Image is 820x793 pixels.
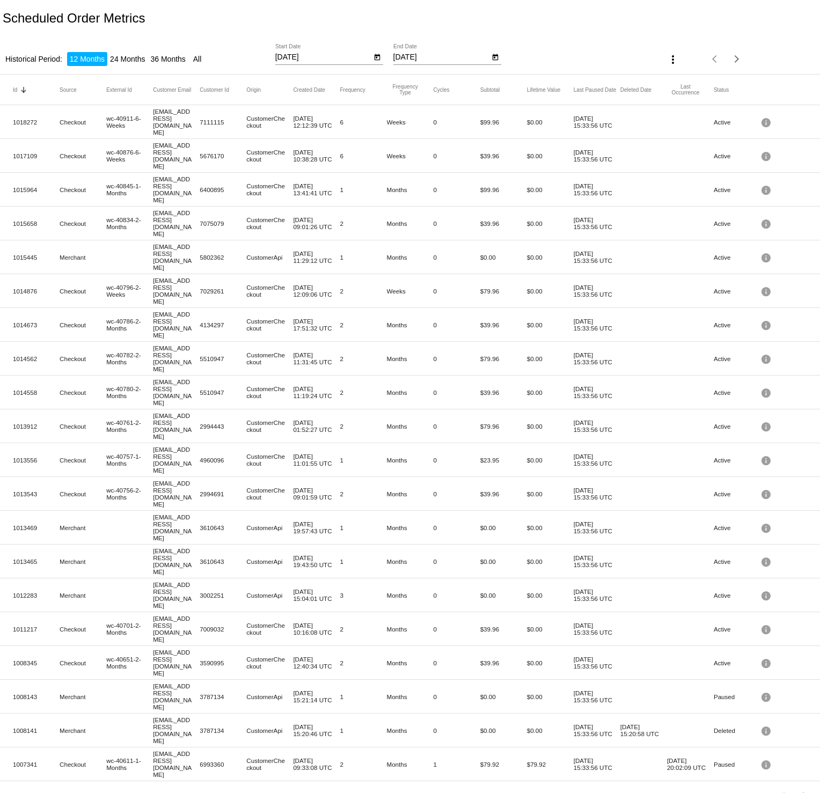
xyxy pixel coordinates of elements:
[293,247,340,267] mat-cell: [DATE] 11:29:12 UTC
[480,589,527,601] mat-cell: $0.00
[527,150,574,162] mat-cell: $0.00
[275,53,372,62] input: Start Date
[480,353,527,365] mat-cell: $79.96
[13,488,60,500] mat-cell: 1013543
[387,623,434,635] mat-cell: Months
[106,315,153,334] mat-cell: wc-40786-2-Months
[106,86,132,93] button: Change sorting for OriginalExternalId
[293,349,340,368] mat-cell: [DATE] 11:31:45 UTC
[153,139,200,172] mat-cell: [EMAIL_ADDRESS][DOMAIN_NAME]
[293,315,340,334] mat-cell: [DATE] 17:51:32 UTC
[293,518,340,537] mat-cell: [DATE] 19:57:43 UTC
[106,281,153,300] mat-cell: wc-40796-2-Weeks
[620,721,667,740] mat-cell: [DATE] 15:20:58 UTC
[60,522,106,534] mat-cell: Merchant
[106,450,153,469] mat-cell: wc-40757-1-Months
[246,146,293,165] mat-cell: CustomerCheckout
[574,450,620,469] mat-cell: [DATE] 15:33:56 UTC
[200,454,246,466] mat-cell: 4960096
[293,484,340,503] mat-cell: [DATE] 09:01:59 UTC
[293,585,340,605] mat-cell: [DATE] 15:04:01 UTC
[574,518,620,537] mat-cell: [DATE] 15:33:56 UTC
[480,150,527,162] mat-cell: $39.96
[387,386,434,399] mat-cell: Months
[60,251,106,263] mat-cell: Merchant
[387,319,434,331] mat-cell: Months
[246,522,293,534] mat-cell: CustomerApi
[574,383,620,402] mat-cell: [DATE] 15:33:56 UTC
[13,285,60,297] mat-cell: 1014876
[387,691,434,703] mat-cell: Months
[106,349,153,368] mat-cell: wc-40782-2-Months
[13,183,60,196] mat-cell: 1015964
[480,522,527,534] mat-cell: $0.00
[387,84,424,96] button: Change sorting for FrequencyType
[60,691,106,703] mat-cell: Merchant
[714,488,760,500] mat-cell: Active
[153,342,200,375] mat-cell: [EMAIL_ADDRESS][DOMAIN_NAME]
[246,251,293,263] mat-cell: CustomerApi
[153,443,200,476] mat-cell: [EMAIL_ADDRESS][DOMAIN_NAME]
[13,150,60,162] mat-cell: 1017109
[480,657,527,669] mat-cell: $39.96
[574,146,620,165] mat-cell: [DATE] 15:33:56 UTC
[574,247,620,267] mat-cell: [DATE] 15:33:56 UTC
[60,183,106,196] mat-cell: Checkout
[480,454,527,466] mat-cell: $23.95
[714,86,729,93] button: Change sorting for Status
[480,319,527,331] mat-cell: $39.96
[714,285,760,297] mat-cell: Active
[714,353,760,365] mat-cell: Active
[340,319,386,331] mat-cell: 2
[667,84,704,96] button: Change sorting for LastOccurrenceUtc
[60,488,106,500] mat-cell: Checkout
[153,646,200,679] mat-cell: [EMAIL_ADDRESS][DOMAIN_NAME]
[760,283,773,299] mat-icon: info
[480,386,527,399] mat-cell: $39.96
[574,721,620,740] mat-cell: [DATE] 15:33:56 UTC
[387,251,434,263] mat-cell: Months
[714,319,760,331] mat-cell: Active
[434,251,480,263] mat-cell: 0
[574,585,620,605] mat-cell: [DATE] 15:33:56 UTC
[153,511,200,544] mat-cell: [EMAIL_ADDRESS][DOMAIN_NAME]
[153,545,200,578] mat-cell: [EMAIL_ADDRESS][DOMAIN_NAME]
[340,657,386,669] mat-cell: 2
[574,180,620,199] mat-cell: [DATE] 15:33:56 UTC
[387,488,434,500] mat-cell: Months
[434,319,480,331] mat-cell: 0
[527,691,574,703] mat-cell: $0.00
[527,657,574,669] mat-cell: $0.00
[387,116,434,128] mat-cell: Weeks
[106,416,153,436] mat-cell: wc-40761-2-Months
[13,522,60,534] mat-cell: 1013469
[434,589,480,601] mat-cell: 0
[246,416,293,436] mat-cell: CustomerCheckout
[760,384,773,401] mat-icon: info
[480,420,527,432] mat-cell: $79.96
[13,691,60,703] mat-cell: 1008143
[714,386,760,399] mat-cell: Active
[393,53,490,62] input: End Date
[153,105,200,138] mat-cell: [EMAIL_ADDRESS][DOMAIN_NAME]
[293,86,325,93] button: Change sorting for CreatedUtc
[246,484,293,503] mat-cell: CustomerCheckout
[246,315,293,334] mat-cell: CustomerCheckout
[387,150,434,162] mat-cell: Weeks
[527,217,574,230] mat-cell: $0.00
[340,454,386,466] mat-cell: 1
[760,350,773,367] mat-icon: info
[527,353,574,365] mat-cell: $0.00
[434,183,480,196] mat-cell: 0
[387,183,434,196] mat-cell: Months
[200,183,246,196] mat-cell: 6400895
[200,150,246,162] mat-cell: 5676170
[13,251,60,263] mat-cell: 1015445
[13,116,60,128] mat-cell: 1018272
[340,353,386,365] mat-cell: 2
[760,215,773,232] mat-icon: info
[293,754,340,774] mat-cell: [DATE] 09:33:08 UTC
[667,53,679,66] mat-icon: more_vert
[714,420,760,432] mat-cell: Active
[760,519,773,536] mat-icon: info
